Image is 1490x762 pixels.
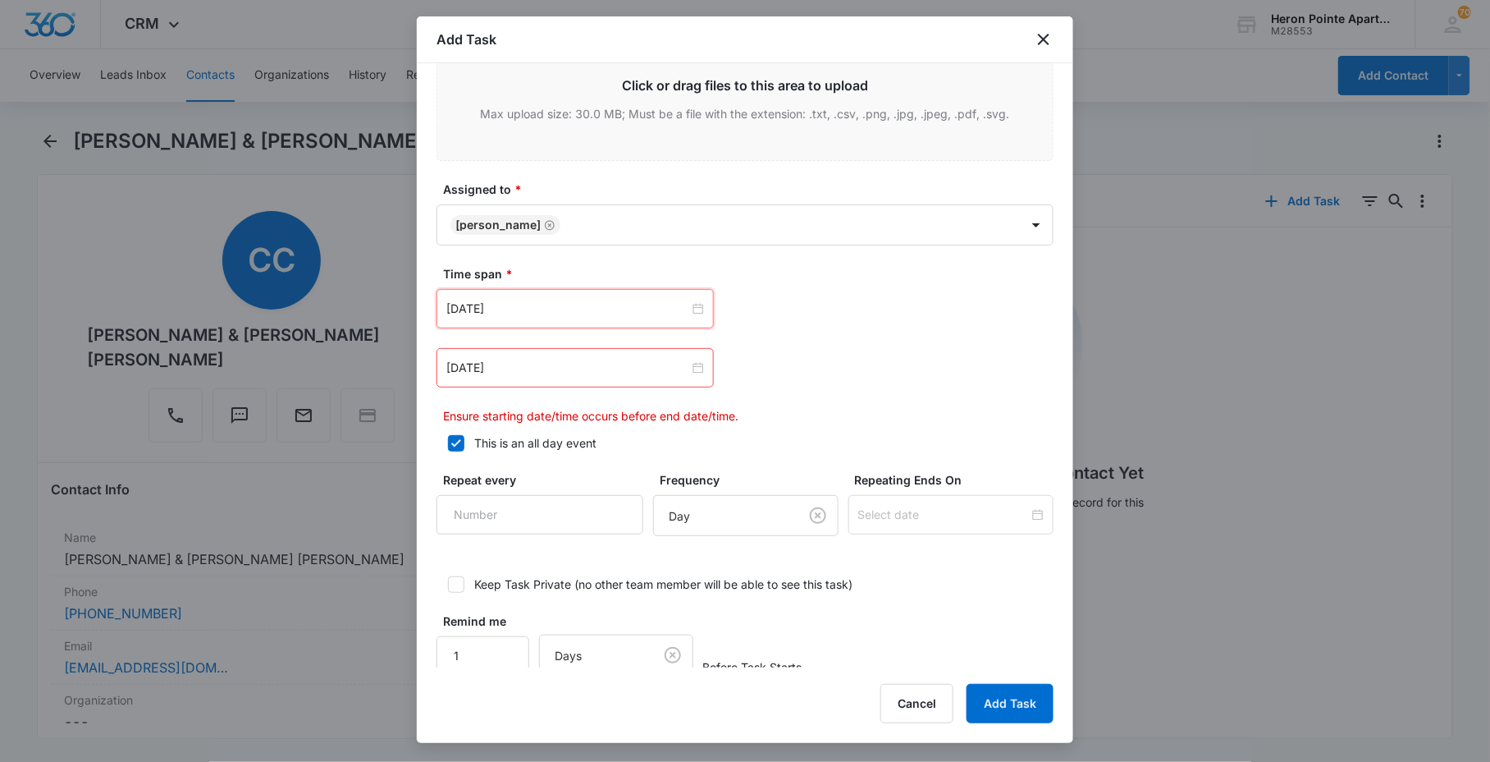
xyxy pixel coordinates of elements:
button: Cancel [880,684,953,723]
input: Sep 4, 2025 [446,300,689,318]
button: close [1034,30,1054,49]
button: Add Task [967,684,1054,723]
label: Frequency [660,471,845,489]
input: Number [436,495,643,535]
label: Remind me [443,613,536,630]
button: Clear [805,503,831,529]
label: Assigned to [443,181,1060,198]
div: [PERSON_NAME] [455,219,541,231]
input: May 18, 2022 [446,359,689,377]
div: Keep Task Private (no other team member will be able to see this task) [474,576,852,593]
div: Remove Kathrine Holt [541,219,555,231]
label: Repeating Ends On [855,471,1060,489]
div: This is an all day event [474,434,596,452]
label: Repeat every [443,471,650,489]
h1: Add Task [436,30,496,49]
p: Ensure starting date/time occurs before end date/time. [443,407,1054,425]
input: Number [436,636,529,676]
label: Time span [443,265,1060,282]
span: Before Task Starts [703,659,802,676]
button: Clear [660,642,686,668]
input: Select date [858,506,1029,524]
